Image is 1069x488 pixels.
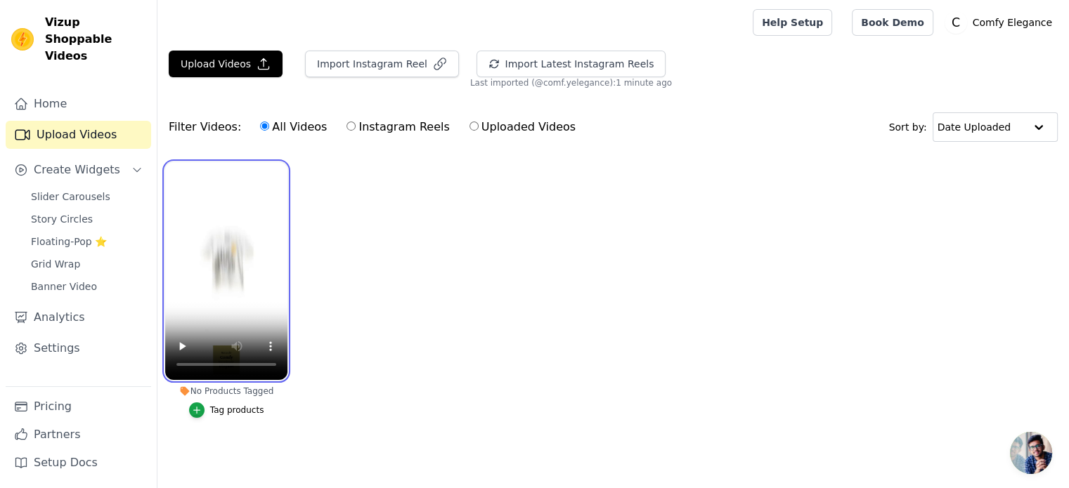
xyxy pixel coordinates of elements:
div: Tag products [210,404,264,416]
a: Upload Videos [6,121,151,149]
img: Vizup [11,28,34,51]
a: Floating-Pop ⭐ [22,232,151,251]
a: Grid Wrap [22,254,151,274]
a: Banner Video [22,277,151,296]
span: Last imported (@ comf.yelegance ): 1 minute ago [470,77,672,88]
span: Floating-Pop ⭐ [31,235,107,249]
input: All Videos [260,121,269,131]
button: Tag products [189,402,264,418]
a: Help Setup [753,9,832,36]
input: Uploaded Videos [469,121,479,131]
a: Analytics [6,303,151,331]
a: Home [6,90,151,118]
span: Vizup Shoppable Videos [45,14,145,65]
span: Create Widgets [34,161,120,178]
a: Slider Carousels [22,187,151,206]
button: C Comfy Elegance [945,10,1058,35]
label: Instagram Reels [346,118,450,136]
div: دردشة مفتوحة [1010,432,1052,474]
button: Create Widgets [6,156,151,184]
a: Story Circles [22,209,151,229]
div: No Products Tagged [165,385,287,397]
a: Book Demo [852,9,933,36]
label: Uploaded Videos [469,118,576,136]
span: Story Circles [31,212,93,226]
p: Comfy Elegance [967,10,1058,35]
span: Banner Video [31,279,97,294]
a: Partners [6,421,151,449]
span: Slider Carousels [31,190,110,204]
label: All Videos [259,118,328,136]
a: Setup Docs [6,449,151,477]
button: Import Instagram Reel [305,51,459,77]
a: Settings [6,334,151,362]
a: Pricing [6,393,151,421]
span: Grid Wrap [31,257,80,271]
button: Upload Videos [169,51,283,77]
text: C [952,15,960,29]
div: Filter Videos: [169,111,583,143]
input: Instagram Reels [346,121,356,131]
div: Sort by: [889,112,1058,142]
button: Import Latest Instagram Reels [477,51,666,77]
